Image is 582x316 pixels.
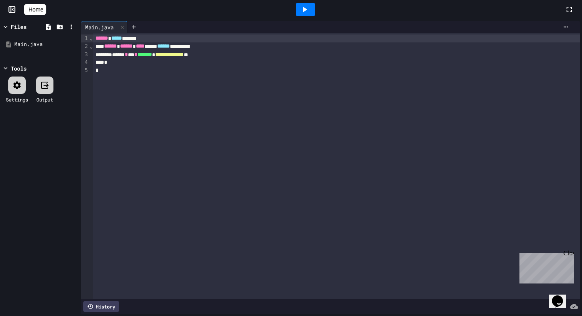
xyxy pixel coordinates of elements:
[83,301,119,312] div: History
[14,40,76,48] div: Main.java
[24,4,46,15] a: Home
[81,23,118,31] div: Main.java
[81,42,89,50] div: 2
[29,6,43,13] span: Home
[81,21,127,33] div: Main.java
[81,59,89,67] div: 4
[549,284,574,308] iframe: chat widget
[36,96,53,103] div: Output
[81,51,89,59] div: 3
[81,34,89,42] div: 1
[6,96,28,103] div: Settings
[81,67,89,75] div: 5
[11,64,27,73] div: Tools
[516,250,574,283] iframe: chat widget
[3,3,55,50] div: Chat with us now!Close
[89,35,93,41] span: Fold line
[11,23,27,31] div: Files
[89,43,93,50] span: Fold line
